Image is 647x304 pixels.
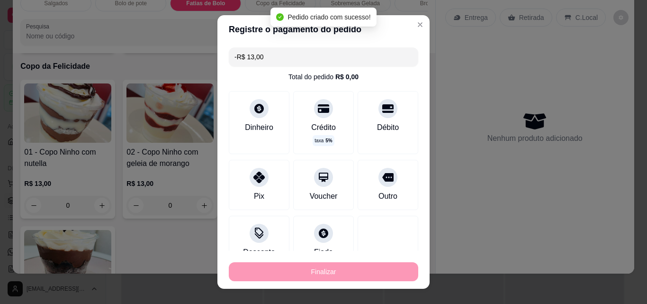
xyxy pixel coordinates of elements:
[377,122,399,133] div: Débito
[288,72,359,82] div: Total do pedido
[335,72,359,82] div: R$ 0,00
[243,247,275,258] div: Desconto
[288,13,370,21] span: Pedido criado com sucesso!
[413,17,428,32] button: Close
[314,247,333,258] div: Fiado
[254,191,264,202] div: Pix
[217,15,430,44] header: Registre o pagamento do pedido
[310,191,338,202] div: Voucher
[311,122,336,133] div: Crédito
[325,137,332,144] span: 5 %
[378,191,397,202] div: Outro
[234,47,413,66] input: Ex.: hambúrguer de cordeiro
[245,122,273,133] div: Dinheiro
[276,13,284,21] span: check-circle
[315,137,332,144] p: taxa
